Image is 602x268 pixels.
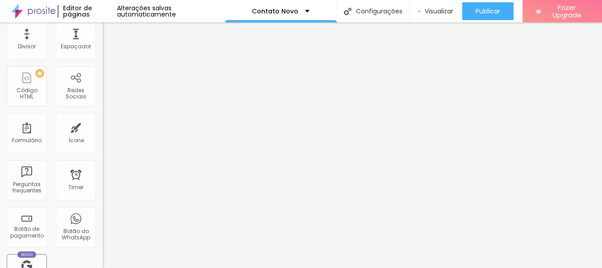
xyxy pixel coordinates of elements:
div: Ícone [68,137,84,144]
div: Botão de pagamento [9,226,44,239]
div: Perguntas frequentes [9,181,44,194]
img: Icone [344,8,351,15]
img: view-1.svg [418,8,420,15]
button: Publicar [462,2,514,20]
div: Redes Sociais [58,87,93,100]
span: Visualizar [425,8,453,15]
span: Publicar [476,8,500,15]
div: Divisor [18,43,36,50]
span: Fazer Upgrade [545,4,589,19]
div: Espaçador [61,43,91,50]
div: Alterações salvas automaticamente [117,5,225,17]
div: Editor de páginas [58,5,117,17]
div: Novo [17,251,37,258]
p: Contato Novo [252,8,298,14]
div: Timer [68,184,84,191]
div: Formulário [12,137,42,144]
button: Visualizar [410,2,462,20]
div: Código HTML [9,87,44,100]
div: Botão do WhatsApp [58,228,93,241]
